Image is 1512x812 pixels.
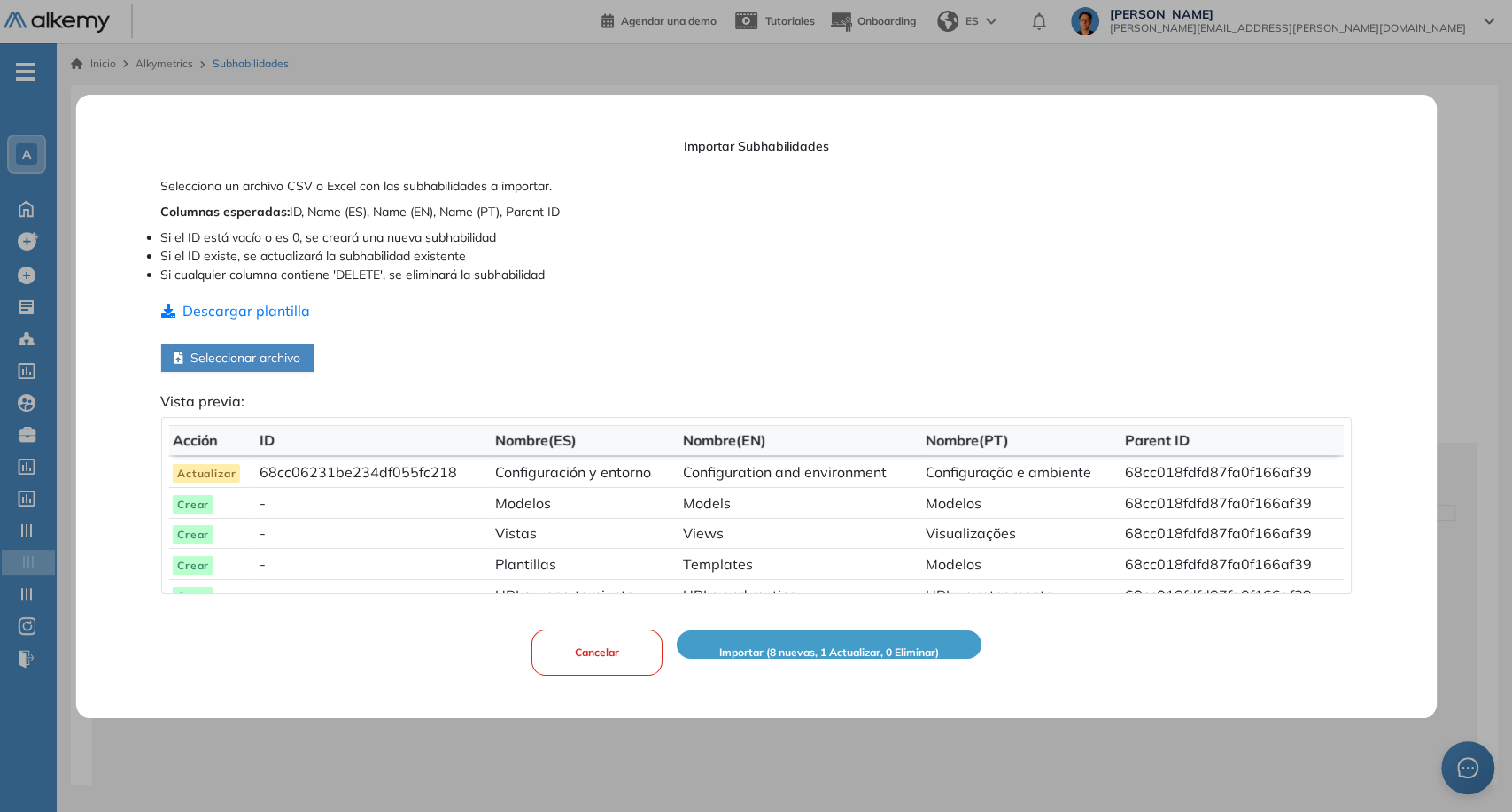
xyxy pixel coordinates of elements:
td: Modelos [921,487,1120,518]
td: Configuration and environment [678,456,921,487]
td: - [255,549,491,580]
li: Si el ID existe, se actualizará la subhabilidad existente [160,246,1351,265]
span: Importar (8 nuevas, 1 Actualizar, 0 Eliminar) [718,645,938,661]
span: Actualizar [173,464,240,483]
td: Vistas [491,518,678,549]
td: Modelos [491,487,678,518]
strong: Columnas esperadas : [160,203,290,219]
td: Models [678,487,921,518]
li: Si cualquier columna contiene 'DELETE', se eliminará la subhabilidad [160,265,1351,283]
button: Cancelar [531,630,662,676]
button: Seleccionar archivo [160,343,314,371]
span: Crear [173,556,213,575]
td: 68cc06231be234df055fc218 [255,456,491,487]
td: Configuración y entorno [491,456,678,487]
td: - [255,487,491,518]
span: Crear [173,525,213,544]
td: 68cc018fdfd87fa0f166af39 [1120,456,1344,487]
td: URLs e roteamento [921,579,1120,609]
span: Crear [173,586,213,605]
th: Nombre (EN) [678,425,921,456]
p: ID, Name (ES), Name (EN), Name (PT), Parent ID [160,202,1351,220]
th: Acción [168,425,255,456]
h6: Vista previa : [160,392,1351,409]
td: - [255,579,491,609]
th: Parent ID [1120,425,1344,456]
td: Visualizações [921,518,1120,549]
button: Importar (8 nuevas, 1 Actualizar, 0 Eliminar) [676,630,981,659]
p: Selecciona un archivo CSV o Excel con las subhabilidades a importar. [160,176,1351,195]
td: URLs and routing [678,579,921,609]
td: Configuração e ambiente [921,456,1120,487]
td: Templates [678,549,921,580]
td: 68cc018fdfd87fa0f166af39 [1120,487,1344,518]
th: Nombre (ES) [491,425,678,456]
td: Modelos [921,549,1120,580]
td: Views [678,518,921,549]
td: 68cc018fdfd87fa0f166af39 [1120,549,1344,580]
td: URLs y enrutamiento [491,579,678,609]
button: Descargar plantilla [160,298,311,321]
span: Importar Subhabilidades [683,136,828,155]
td: Plantillas [491,549,678,580]
td: 68cc018fdfd87fa0f166af39 [1120,579,1344,609]
li: Si el ID está vacío o es 0, se creará una nueva subhabilidad [160,228,1351,246]
span: Crear [173,495,213,514]
th: ID [255,425,491,456]
th: Nombre (PT) [921,425,1120,456]
td: 68cc018fdfd87fa0f166af39 [1120,518,1344,549]
td: - [255,518,491,549]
